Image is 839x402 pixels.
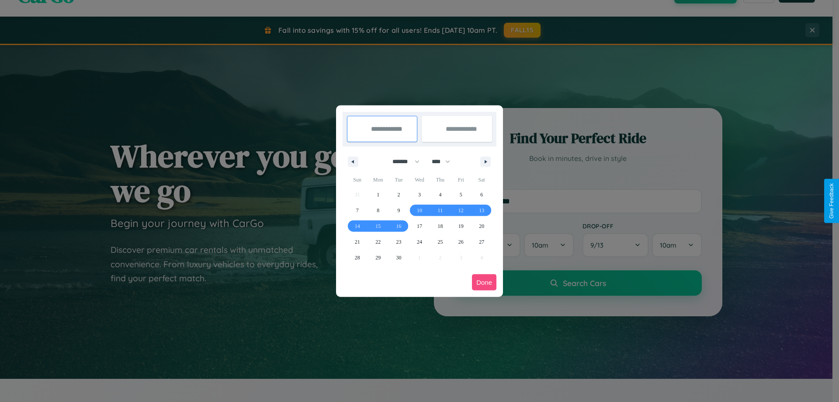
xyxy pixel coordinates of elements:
[430,187,451,203] button: 4
[451,218,471,234] button: 19
[472,173,492,187] span: Sat
[396,218,402,234] span: 16
[356,203,359,218] span: 7
[472,187,492,203] button: 6
[479,203,484,218] span: 13
[409,173,430,187] span: Wed
[437,234,443,250] span: 25
[458,203,464,218] span: 12
[388,218,409,234] button: 16
[460,187,462,203] span: 5
[375,218,381,234] span: 15
[398,187,400,203] span: 2
[388,234,409,250] button: 23
[367,234,388,250] button: 22
[347,218,367,234] button: 14
[437,218,443,234] span: 18
[355,218,360,234] span: 14
[479,218,484,234] span: 20
[367,250,388,266] button: 29
[417,218,422,234] span: 17
[367,203,388,218] button: 8
[480,187,483,203] span: 6
[398,203,400,218] span: 9
[418,187,421,203] span: 3
[375,250,381,266] span: 29
[417,203,422,218] span: 10
[472,234,492,250] button: 27
[438,203,443,218] span: 11
[396,250,402,266] span: 30
[458,234,464,250] span: 26
[430,218,451,234] button: 18
[388,173,409,187] span: Tue
[347,234,367,250] button: 21
[377,187,379,203] span: 1
[396,234,402,250] span: 23
[451,203,471,218] button: 12
[430,173,451,187] span: Thu
[417,234,422,250] span: 24
[347,250,367,266] button: 28
[458,218,464,234] span: 19
[355,250,360,266] span: 28
[430,234,451,250] button: 25
[367,187,388,203] button: 1
[377,203,379,218] span: 8
[375,234,381,250] span: 22
[451,173,471,187] span: Fri
[409,234,430,250] button: 24
[347,203,367,218] button: 7
[451,234,471,250] button: 26
[355,234,360,250] span: 21
[479,234,484,250] span: 27
[472,218,492,234] button: 20
[347,173,367,187] span: Sun
[388,203,409,218] button: 9
[388,250,409,266] button: 30
[409,203,430,218] button: 10
[367,173,388,187] span: Mon
[439,187,441,203] span: 4
[472,203,492,218] button: 13
[451,187,471,203] button: 5
[388,187,409,203] button: 2
[829,183,835,219] div: Give Feedback
[409,187,430,203] button: 3
[472,274,496,290] button: Done
[409,218,430,234] button: 17
[367,218,388,234] button: 15
[430,203,451,218] button: 11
